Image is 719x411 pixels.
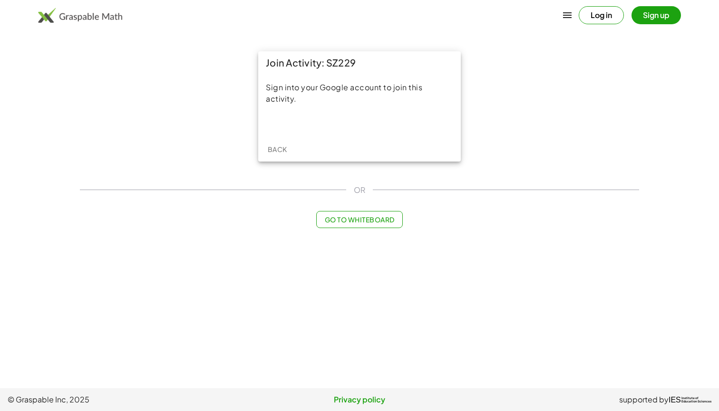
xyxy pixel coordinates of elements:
span: supported by [619,394,669,405]
div: Sign into your Google account to join this activity. [266,82,453,105]
button: Go to Whiteboard [316,211,402,228]
button: Back [262,141,292,158]
span: Back [267,145,287,153]
button: Log in [579,6,624,24]
a: Privacy policy [242,394,476,405]
button: Sign up [632,6,681,24]
span: Institute of Education Sciences [681,397,711,403]
a: IESInstitute ofEducation Sciences [669,394,711,405]
span: OR [354,184,365,196]
span: Go to Whiteboard [324,215,394,224]
span: © Graspable Inc, 2025 [8,394,242,405]
span: IES [669,395,681,404]
div: Join Activity: SZ229 [258,51,461,74]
